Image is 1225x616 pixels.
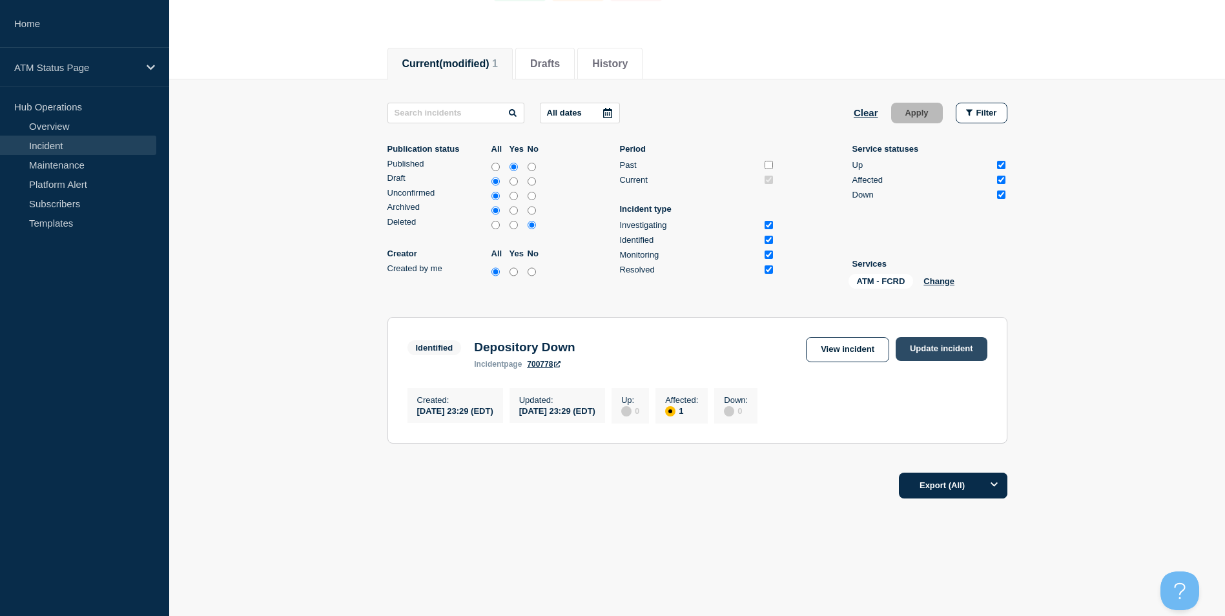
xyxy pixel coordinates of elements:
span: Filter [976,108,997,118]
input: no [528,219,536,232]
button: All dates [540,103,620,123]
div: Unconfirmed [387,188,488,198]
label: All [491,249,506,258]
p: Updated : [519,395,595,405]
p: Down : [724,395,748,405]
input: Monitoring [765,251,773,259]
div: Monitoring [620,250,759,260]
div: published [387,159,542,174]
button: History [592,58,628,70]
input: yes [510,175,518,188]
div: Affected [852,175,992,185]
input: no [528,204,536,217]
button: Current(modified) 1 [402,58,498,70]
div: Investigating [620,220,759,230]
input: all [491,161,500,174]
p: Affected : [665,395,698,405]
div: disabled [621,406,632,416]
div: createdByMe [387,263,542,278]
input: no [528,265,536,278]
input: all [491,219,500,232]
div: draft [387,173,542,188]
input: yes [510,219,518,232]
button: Apply [891,103,943,123]
a: View incident [806,337,889,362]
p: Creator [387,249,488,258]
input: Down [997,190,1005,199]
label: No [528,249,542,258]
span: incident [474,360,504,369]
button: Options [982,473,1007,498]
div: Up [852,160,992,170]
div: Identified [620,235,759,245]
button: Change [923,276,954,286]
p: Service statuses [852,144,1007,154]
div: Past [620,160,759,170]
div: [DATE] 23:29 (EDT) [417,405,493,416]
a: Update incident [896,337,987,361]
div: 1 [665,405,698,416]
input: all [491,175,500,188]
input: no [528,190,536,203]
button: Filter [956,103,1007,123]
input: Investigating [765,221,773,229]
div: Deleted [387,217,488,227]
div: disabled [724,406,734,416]
div: Published [387,159,488,169]
a: 700778 [527,360,561,369]
div: Down [852,190,992,200]
p: All dates [547,108,582,118]
div: 0 [621,405,639,416]
input: Resolved [765,265,773,274]
iframe: Help Scout Beacon - Open [1160,571,1199,610]
p: Publication status [387,144,488,154]
input: all [491,204,500,217]
span: ATM - FCRD [849,274,914,289]
div: archived [387,202,542,217]
p: Period [620,144,775,154]
h3: Depository Down [474,340,575,354]
div: Resolved [620,265,759,274]
input: yes [510,265,518,278]
p: ATM Status Page [14,62,138,73]
div: Draft [387,173,488,183]
p: Created : [417,395,493,405]
div: Current [620,175,759,185]
button: Clear [854,103,878,123]
div: [DATE] 23:29 (EDT) [519,405,595,416]
input: Identified [765,236,773,244]
label: All [491,144,506,154]
span: Identified [407,340,462,355]
label: No [528,144,542,154]
div: 0 [724,405,748,416]
p: Up : [621,395,639,405]
div: deleted [387,217,542,232]
div: Archived [387,202,488,212]
input: no [528,161,536,174]
span: 1 [492,58,498,69]
p: Services [852,259,1007,269]
p: page [474,360,522,369]
label: Yes [510,144,524,154]
input: no [528,175,536,188]
input: all [491,265,500,278]
div: affected [665,406,675,416]
div: unconfirmed [387,188,542,203]
div: Created by me [387,263,488,273]
label: Yes [510,249,524,258]
input: Search incidents [387,103,524,123]
button: Drafts [530,58,560,70]
span: (modified) [439,58,489,69]
input: Past [765,161,773,169]
input: Up [997,161,1005,169]
p: Incident type [620,204,775,214]
input: Affected [997,176,1005,184]
button: Export (All) [899,473,1007,498]
input: yes [510,161,518,174]
input: all [491,190,500,203]
input: yes [510,204,518,217]
input: Current [765,176,773,184]
input: yes [510,190,518,203]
